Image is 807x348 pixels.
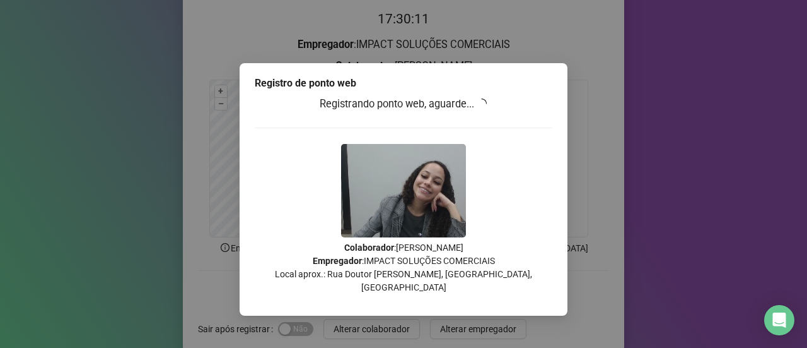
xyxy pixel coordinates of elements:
[313,256,362,266] strong: Empregador
[344,243,394,253] strong: Colaborador
[255,96,552,112] h3: Registrando ponto web, aguarde...
[341,144,466,237] img: 9k=
[764,305,794,335] div: Open Intercom Messenger
[475,97,489,111] span: loading
[255,76,552,91] div: Registro de ponto web
[255,241,552,294] p: : [PERSON_NAME] : IMPACT SOLUÇÕES COMERCIAIS Local aprox.: Rua Doutor [PERSON_NAME], [GEOGRAPHIC_...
